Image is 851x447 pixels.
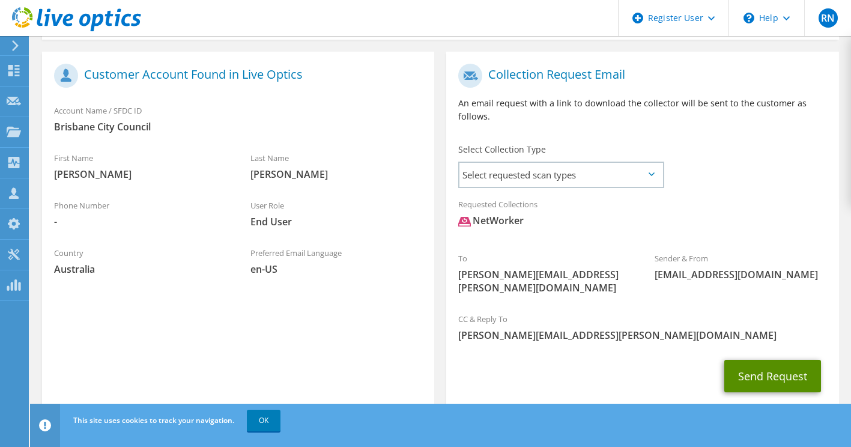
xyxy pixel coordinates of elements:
span: Brisbane City Council [54,120,422,133]
div: CC & Reply To [446,306,838,348]
span: Select requested scan types [459,163,662,187]
h1: Collection Request Email [458,64,820,88]
div: Last Name [238,145,435,187]
a: OK [247,410,280,431]
span: en-US [250,263,423,276]
label: Select Collection Type [458,144,546,156]
div: Country [42,240,238,282]
div: User Role [238,193,435,234]
div: Account Name / SFDC ID [42,98,434,139]
span: This site uses cookies to track your navigation. [73,415,234,425]
span: RN [819,8,838,28]
span: [PERSON_NAME][EMAIL_ADDRESS][PERSON_NAME][DOMAIN_NAME] [458,329,826,342]
div: Phone Number [42,193,238,234]
span: Australia [54,263,226,276]
div: Requested Collections [446,192,838,240]
span: [EMAIL_ADDRESS][DOMAIN_NAME] [655,268,827,281]
span: - [54,215,226,228]
p: An email request with a link to download the collector will be sent to the customer as follows. [458,97,826,123]
div: Preferred Email Language [238,240,435,282]
div: Sender & From [643,246,839,287]
button: Send Request [724,360,821,392]
span: [PERSON_NAME] [54,168,226,181]
span: End User [250,215,423,228]
span: [PERSON_NAME] [250,168,423,181]
div: To [446,246,643,300]
span: [PERSON_NAME][EMAIL_ADDRESS][PERSON_NAME][DOMAIN_NAME] [458,268,631,294]
svg: \n [743,13,754,23]
div: First Name [42,145,238,187]
div: NetWorker [458,214,524,228]
h1: Customer Account Found in Live Optics [54,64,416,88]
